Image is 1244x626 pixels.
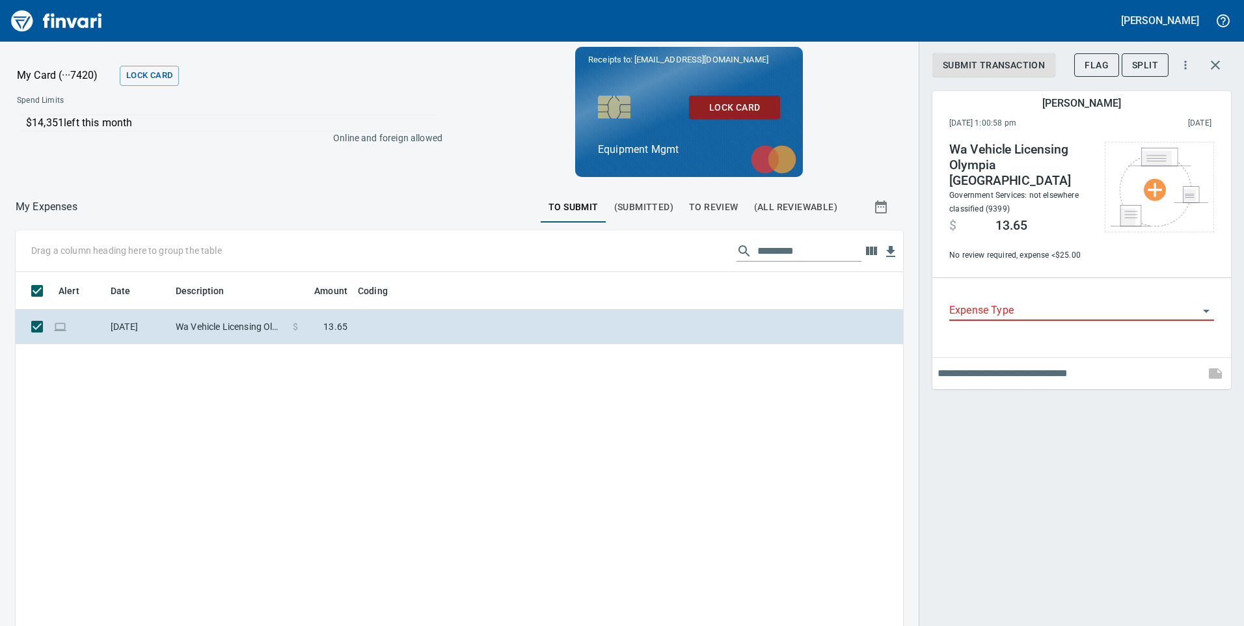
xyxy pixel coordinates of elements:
[126,68,172,83] span: Lock Card
[689,199,738,215] span: To Review
[105,310,170,344] td: [DATE]
[754,199,837,215] span: (All Reviewable)
[176,283,224,299] span: Description
[699,100,770,116] span: Lock Card
[943,57,1045,74] span: Submit Transaction
[120,66,179,86] button: Lock Card
[949,249,1092,262] span: No review required, expense < $25.00
[1132,57,1158,74] span: Split
[744,139,803,180] img: mastercard.svg
[881,242,900,262] button: Download table
[1085,57,1109,74] span: Flag
[689,96,780,120] button: Lock Card
[995,218,1027,234] span: 13.65
[176,283,241,299] span: Description
[1200,358,1231,389] span: This records your note into the expense
[31,244,222,257] p: Drag a column heading here to group the table
[1042,96,1120,110] h5: [PERSON_NAME]
[358,283,388,299] span: Coding
[1200,49,1231,81] button: Close transaction
[598,142,780,157] p: Equipment Mgmt
[1121,14,1199,27] h5: [PERSON_NAME]
[16,199,77,215] p: My Expenses
[17,68,115,83] p: My Card (···7420)
[949,218,956,234] span: $
[111,283,148,299] span: Date
[170,310,288,344] td: Wa Vehicle Licensing Olympia [GEOGRAPHIC_DATA]
[16,199,77,215] nav: breadcrumb
[861,191,903,223] button: Show transactions within a particular date range
[1171,51,1200,79] button: More
[111,283,131,299] span: Date
[633,53,770,66] span: [EMAIL_ADDRESS][DOMAIN_NAME]
[297,283,347,299] span: Amount
[53,322,67,331] span: Online transaction
[7,131,442,144] p: Online and foreign allowed
[1122,53,1169,77] button: Split
[949,117,1102,130] span: [DATE] 1:00:58 pm
[26,115,434,131] p: $14,351 left this month
[8,5,105,36] img: Finvari
[614,199,673,215] span: (Submitted)
[358,283,405,299] span: Coding
[1074,53,1119,77] button: Flag
[949,142,1092,189] h4: Wa Vehicle Licensing Olympia [GEOGRAPHIC_DATA]
[1102,117,1211,130] span: This charge was settled by the merchant and appears on the 2025/10/04 statement.
[323,320,347,333] span: 13.65
[949,191,1079,213] span: Government Services: not elsewhere classified (9399)
[588,53,790,66] p: Receipts to:
[861,241,881,261] button: Choose columns to display
[293,320,298,333] span: $
[59,283,79,299] span: Alert
[17,94,252,107] span: Spend Limits
[1111,148,1208,226] img: Select file
[548,199,599,215] span: To Submit
[932,53,1055,77] button: Submit Transaction
[59,283,96,299] span: Alert
[314,283,347,299] span: Amount
[1118,10,1202,31] button: [PERSON_NAME]
[1197,302,1215,320] button: Open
